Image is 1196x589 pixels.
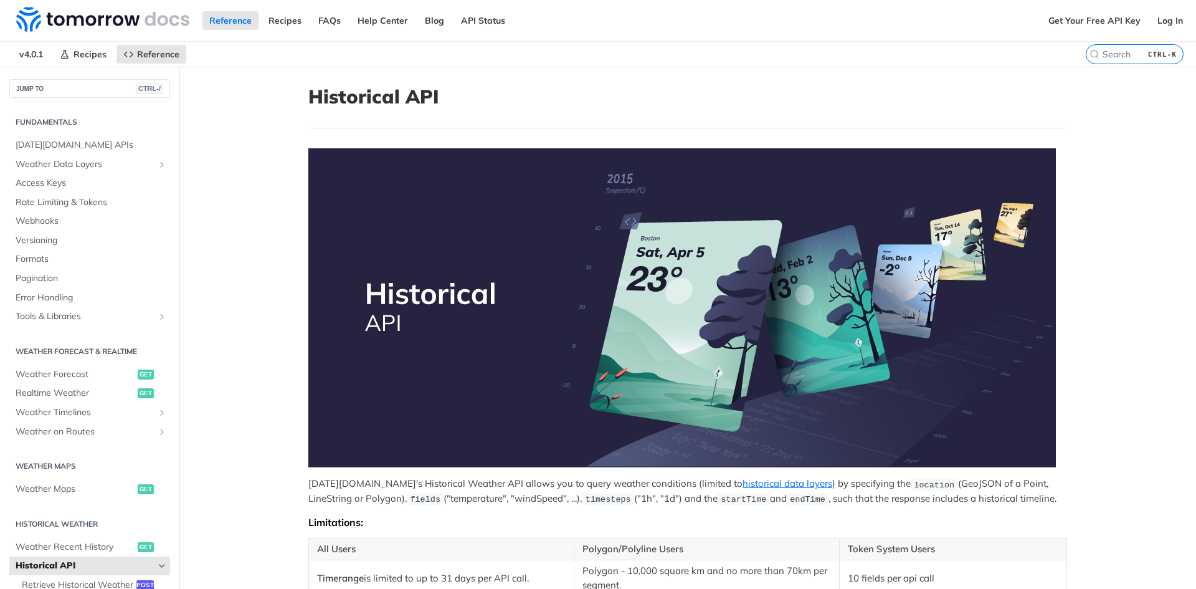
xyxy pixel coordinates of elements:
a: Reference [202,11,259,30]
h2: Weather Maps [9,461,170,472]
span: Weather Data Layers [16,158,154,171]
a: Pagination [9,269,170,288]
span: Versioning [16,234,167,247]
a: FAQs [311,11,348,30]
span: location [914,480,954,489]
img: Tomorrow.io Weather API Docs [16,7,189,32]
h2: Fundamentals [9,117,170,128]
span: Weather Forecast [16,368,135,381]
a: Recipes [262,11,308,30]
a: [DATE][DOMAIN_NAME] APIs [9,136,170,155]
a: Weather TimelinesShow subpages for Weather Timelines [9,403,170,422]
button: Hide subpages for Historical API [157,561,167,571]
img: Historical-API.png [308,148,1056,467]
a: API Status [454,11,512,30]
span: Expand image [308,148,1067,467]
span: get [138,542,154,552]
h2: Weather Forecast & realtime [9,346,170,357]
a: Log In [1151,11,1190,30]
span: Access Keys [16,177,167,189]
span: fields [410,495,440,504]
span: Rate Limiting & Tokens [16,196,167,209]
span: [DATE][DOMAIN_NAME] APIs [16,139,167,151]
span: Weather Recent History [16,541,135,553]
a: Blog [418,11,451,30]
strong: Timerange [317,572,364,584]
a: Tools & LibrariesShow subpages for Tools & Libraries [9,307,170,326]
span: Realtime Weather [16,387,135,400]
span: Weather on Routes [16,426,154,438]
a: Webhooks [9,212,170,231]
button: Show subpages for Tools & Libraries [157,312,167,322]
a: Get Your Free API Key [1042,11,1147,30]
button: Show subpages for Weather Timelines [157,408,167,418]
div: Limitations: [308,516,1067,529]
span: timesteps [586,495,631,504]
a: Weather Recent Historyget [9,538,170,557]
a: Versioning [9,231,170,250]
h1: Historical API [308,85,1067,108]
button: Show subpages for Weather Data Layers [157,160,167,170]
a: historical data layers [743,477,832,489]
span: endTime [790,495,825,504]
svg: Search [1089,49,1099,59]
a: Recipes [53,45,113,64]
span: Recipes [74,49,107,60]
span: Reference [137,49,179,60]
a: Weather on RoutesShow subpages for Weather on Routes [9,423,170,441]
a: Reference [116,45,186,64]
kbd: CTRL-K [1145,48,1180,60]
th: All Users [309,538,574,560]
a: Help Center [351,11,415,30]
th: Token System Users [839,538,1066,560]
a: Weather Data LayersShow subpages for Weather Data Layers [9,155,170,174]
p: [DATE][DOMAIN_NAME]'s Historical Weather API allows you to query weather conditions (limited to )... [308,477,1067,506]
a: Error Handling [9,289,170,307]
a: Formats [9,250,170,269]
button: JUMP TOCTRL-/ [9,79,170,98]
th: Polygon/Polyline Users [574,538,839,560]
span: Formats [16,253,167,266]
a: Weather Mapsget [9,480,170,499]
span: Webhooks [16,215,167,227]
h2: Historical Weather [9,519,170,530]
span: Historical API [16,560,154,572]
a: Realtime Weatherget [9,384,170,403]
span: startTime [721,495,766,504]
span: Pagination [16,272,167,285]
button: Show subpages for Weather on Routes [157,427,167,437]
a: Access Keys [9,174,170,193]
span: get [138,388,154,398]
span: Error Handling [16,292,167,304]
a: Rate Limiting & Tokens [9,193,170,212]
a: Weather Forecastget [9,365,170,384]
span: Weather Maps [16,483,135,496]
a: Historical APIHide subpages for Historical API [9,557,170,575]
span: get [138,484,154,494]
span: Weather Timelines [16,406,154,419]
span: get [138,370,154,380]
span: CTRL-/ [136,84,163,93]
span: Tools & Libraries [16,310,154,323]
span: v4.0.1 [12,45,50,64]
